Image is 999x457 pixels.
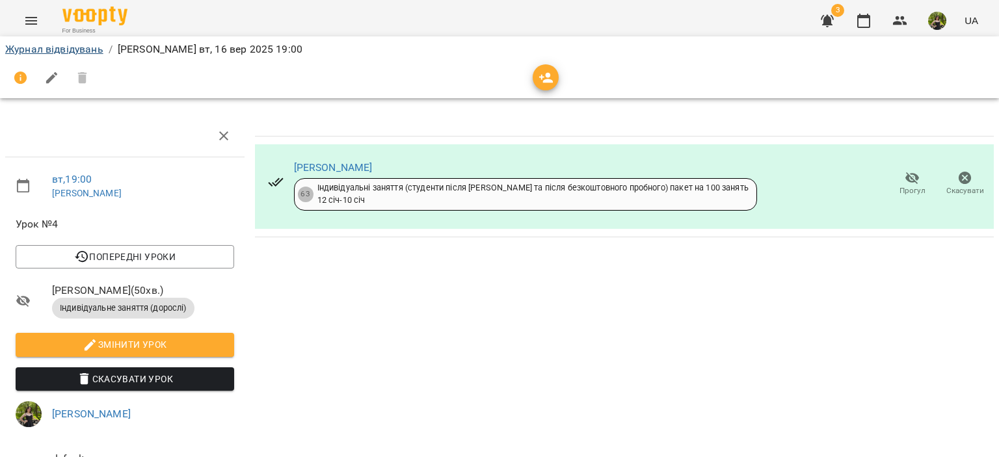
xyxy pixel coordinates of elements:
img: fec4bf7ef3f37228adbfcb2cb62aae31.jpg [928,12,946,30]
span: Попередні уроки [26,249,224,265]
a: [PERSON_NAME] [294,161,373,174]
span: Індивідуальне заняття (дорослі) [52,302,194,314]
span: Скасувати [946,185,984,196]
button: Скасувати Урок [16,367,234,391]
button: Menu [16,5,47,36]
li: / [109,42,113,57]
span: UA [965,14,978,27]
button: Попередні уроки [16,245,234,268]
div: 63 [298,187,313,202]
button: UA [959,8,983,33]
a: Журнал відвідувань [5,43,103,55]
span: Скасувати Урок [26,371,224,387]
button: Прогул [886,166,939,202]
img: Voopty Logo [62,7,127,25]
button: Змінити урок [16,333,234,356]
p: [PERSON_NAME] вт, 16 вер 2025 19:00 [118,42,302,57]
div: Індивідуальні заняття (студенти після [PERSON_NAME] та після безкоштовного пробного) пакет на 100... [317,182,749,206]
a: [PERSON_NAME] [52,188,122,198]
span: Змінити урок [26,337,224,352]
a: вт , 19:00 [52,173,92,185]
span: For Business [62,27,127,35]
span: [PERSON_NAME] ( 50 хв. ) [52,283,234,298]
span: Урок №4 [16,216,234,232]
a: [PERSON_NAME] [52,408,131,420]
nav: breadcrumb [5,42,994,57]
button: Скасувати [939,166,991,202]
img: fec4bf7ef3f37228adbfcb2cb62aae31.jpg [16,401,42,427]
span: 3 [831,4,844,17]
span: Прогул [899,185,926,196]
